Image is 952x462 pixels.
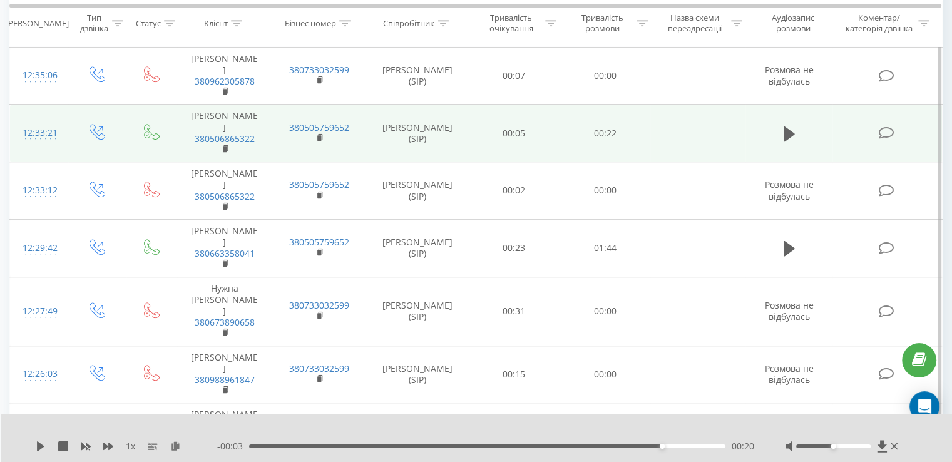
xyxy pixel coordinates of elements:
a: 380988961847 [195,374,255,386]
a: 380505759652 [289,121,349,133]
td: [PERSON_NAME] (SIP) [367,277,469,346]
td: [PERSON_NAME] (SIP) [367,47,469,105]
div: 12:27:49 [23,299,56,324]
span: 00:20 [732,440,754,453]
span: Розмова не відбулась [765,178,814,202]
td: 00:05 [469,105,560,162]
td: 01:44 [560,219,650,277]
a: 380733032599 [289,64,349,76]
td: [PERSON_NAME] [177,403,272,461]
td: 00:07 [469,47,560,105]
div: 12:33:12 [23,178,56,203]
div: 12:35:06 [23,63,56,88]
td: [PERSON_NAME] (SIP) [367,162,469,220]
td: 00:23 [469,219,560,277]
span: Розмова не відбулась [765,64,814,87]
td: 00:00 [560,47,650,105]
td: 00:00 [560,346,650,403]
span: - 00:03 [217,440,249,453]
div: Аудіозапис розмови [757,13,830,34]
a: 380733032599 [289,362,349,374]
div: Співробітник [383,18,434,29]
span: Розмова не відбулась [765,299,814,322]
td: 00:24 [469,403,560,461]
div: 12:26:03 [23,362,56,386]
td: [PERSON_NAME] (SIP) [367,219,469,277]
div: Коментар/категорія дзвінка [842,13,915,34]
div: Клієнт [204,18,228,29]
div: Тип дзвінка [79,13,108,34]
td: [PERSON_NAME] [177,105,272,162]
td: 00:02 [469,162,560,220]
td: [PERSON_NAME] (SIP) [367,346,469,403]
span: 1 x [126,440,135,453]
td: [PERSON_NAME] (SIP) [367,105,469,162]
a: 380733032599 [289,299,349,311]
td: [PERSON_NAME] [177,219,272,277]
div: 12:29:42 [23,236,56,260]
td: 00:00 [560,162,650,220]
td: 00:15 [469,346,560,403]
td: 00:22 [560,105,650,162]
div: Статус [136,18,161,29]
td: 02:38 [560,403,650,461]
span: Розмова не відбулась [765,362,814,386]
a: 380505759652 [289,178,349,190]
td: 00:31 [469,277,560,346]
div: Бізнес номер [285,18,336,29]
td: Нужна [PERSON_NAME] [177,277,272,346]
a: 380506865322 [195,133,255,145]
div: 12:33:21 [23,121,56,145]
td: [PERSON_NAME] (SIP) [367,403,469,461]
div: Accessibility label [660,444,665,449]
td: [PERSON_NAME] [177,162,272,220]
td: 00:00 [560,277,650,346]
a: 380962305878 [195,75,255,87]
a: 380663358041 [195,247,255,259]
div: Тривалість розмови [571,13,633,34]
td: [PERSON_NAME] [177,346,272,403]
td: [PERSON_NAME] [177,47,272,105]
div: Open Intercom Messenger [909,391,939,421]
div: [PERSON_NAME] [6,18,69,29]
a: 380673890658 [195,316,255,328]
a: 380505759652 [289,236,349,248]
a: 380506865322 [195,190,255,202]
div: Назва схеми переадресації [662,13,728,34]
div: Тривалість очікування [480,13,543,34]
div: Accessibility label [831,444,836,449]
